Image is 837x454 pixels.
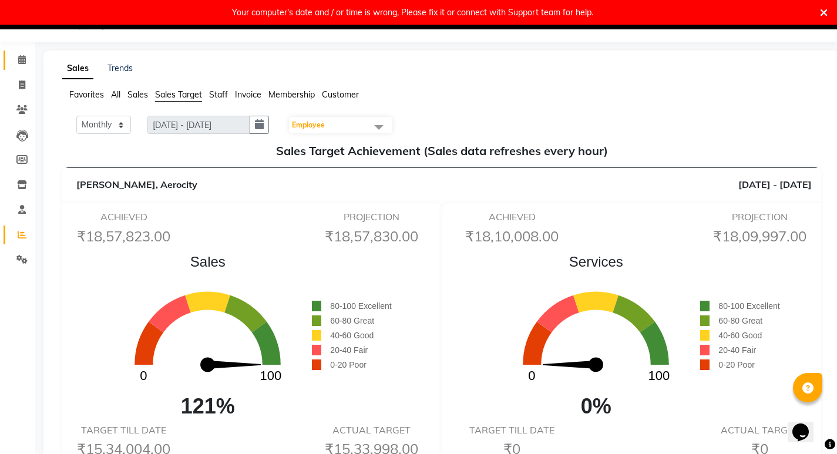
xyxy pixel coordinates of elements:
span: [PERSON_NAME], Aerocity [76,179,197,190]
text: 100 [648,369,670,384]
text: 100 [260,369,282,384]
span: Sales Target [155,89,202,100]
h5: Sales Target Achievement (Sales data refreshes every hour) [72,144,812,158]
span: 60-80 Great [718,316,762,325]
span: [DATE] - [DATE] [738,177,812,191]
span: 80-100 Excellent [330,301,391,311]
span: Customer [322,89,359,100]
a: Trends [107,63,133,73]
h6: ACHIEVED [459,211,565,223]
h6: ₹18,10,008.00 [459,228,565,245]
span: Invoice [235,89,261,100]
span: Favorites [69,89,104,100]
h6: PROJECTION [318,211,425,223]
span: 20-40 Fair [718,345,756,355]
span: Sales [127,89,148,100]
h6: TARGET TILL DATE [70,425,177,436]
span: 80-100 Excellent [718,301,779,311]
span: Employee [292,120,325,129]
h6: PROJECTION [707,211,813,223]
iframe: chat widget [788,407,825,442]
h6: ₹18,57,823.00 [70,228,177,245]
text: 0 [529,369,536,384]
span: Membership [268,89,315,100]
span: 121% [103,391,312,422]
text: 0 [140,369,147,384]
a: Sales [62,58,93,79]
h6: ₹18,09,997.00 [707,228,813,245]
span: 60-80 Great [330,316,374,325]
span: Sales [103,251,312,273]
span: 40-60 Good [718,331,762,340]
span: 0-20 Poor [330,360,366,369]
span: 40-60 Good [330,331,374,340]
input: DD/MM/YYYY-DD/MM/YYYY [147,116,250,134]
h6: ACTUAL TARGET [318,425,425,436]
span: 20-40 Fair [330,345,368,355]
h6: TARGET TILL DATE [459,425,565,436]
h6: ₹18,57,830.00 [318,228,425,245]
span: Services [492,251,700,273]
span: Staff [209,89,228,100]
span: All [111,89,120,100]
h6: ACHIEVED [70,211,177,223]
div: Your computer's date and / or time is wrong, Please fix it or connect with Support team for help. [232,5,593,20]
h6: ACTUAL TARGET [707,425,813,436]
span: 0-20 Poor [718,360,754,369]
span: 0% [492,391,700,422]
